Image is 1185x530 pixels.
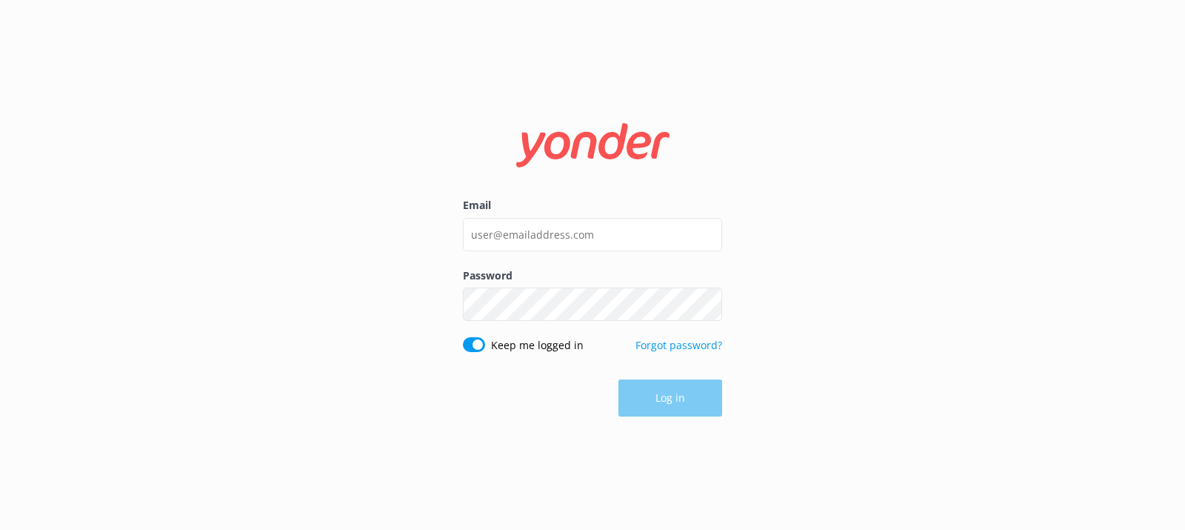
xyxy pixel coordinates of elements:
[463,197,722,213] label: Email
[635,338,722,352] a: Forgot password?
[463,268,722,284] label: Password
[692,290,722,319] button: Show password
[463,218,722,251] input: user@emailaddress.com
[491,337,584,354] label: Keep me logged in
